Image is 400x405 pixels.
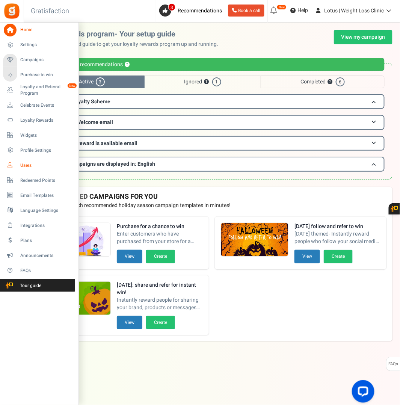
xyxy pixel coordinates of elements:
[37,202,386,209] p: Preview and launch recommended holiday season campaign templates in minutes!
[20,102,73,109] span: Celebrate Events
[96,77,105,86] span: 3
[277,5,287,10] em: New
[3,84,75,97] a: Loyalty and Referral Program New
[117,223,203,230] strong: Purchase for a chance to win
[125,62,130,67] button: ?
[3,144,75,157] a: Profile Settings
[76,139,137,147] span: Reward is available email
[294,250,320,263] button: View
[228,5,264,17] a: Book a call
[145,76,261,88] span: Ignored
[117,296,203,311] span: Instantly reward people for sharing your brand, products or messages over their social networks
[20,117,73,124] span: Loyalty Rewards
[3,189,75,202] a: Email Templates
[221,223,288,257] img: Recommended Campaigns
[20,237,73,244] span: Plans
[261,76,385,88] span: Completed
[3,159,75,172] a: Users
[3,69,75,82] a: Purchase to win
[37,193,386,201] h4: RECOMMENDED CAMPAIGNS FOR YOU
[212,77,221,86] span: 1
[287,5,311,17] a: Help
[3,283,56,289] span: Tour guide
[117,250,142,263] button: View
[117,230,203,245] span: Enter customers who have purchased from your store for a chance to win. Increase sales and AOV.
[76,118,113,126] span: Welcome email
[67,83,77,88] em: New
[388,357,398,372] span: FAQs
[3,24,75,36] a: Home
[178,7,222,15] span: Recommendations
[31,30,224,38] h2: Loyalty rewards program- Your setup guide
[20,252,73,259] span: Announcements
[20,192,73,199] span: Email Templates
[31,41,224,48] p: Use this personalized guide to get your loyalty rewards program up and running.
[3,114,75,127] a: Loyalty Rewards
[294,230,380,245] span: [DATE] themed- Instantly reward people who follow your social media profiles, subscribe to your n...
[20,162,73,169] span: Users
[3,39,75,51] a: Settings
[334,30,392,44] a: View my campaign
[39,76,145,88] span: Active
[20,27,73,33] span: Home
[3,264,75,277] a: FAQs
[296,7,308,14] span: Help
[3,54,75,66] a: Campaigns
[3,204,75,217] a: Language Settings
[3,3,20,20] img: Gratisfaction
[117,281,203,296] strong: [DATE]: share and refer for instant win!
[324,250,353,263] button: Create
[20,222,73,229] span: Integrations
[20,177,73,184] span: Redeemed Points
[3,219,75,232] a: Integrations
[168,3,175,11] span: 3
[20,57,73,63] span: Campaigns
[20,42,73,48] span: Settings
[20,84,75,97] span: Loyalty and Referral Program
[20,267,73,274] span: FAQs
[23,4,77,19] h3: Gratisfaction
[3,99,75,112] a: Celebrate Events
[3,234,75,247] a: Plans
[294,223,380,230] strong: [DATE] follow and refer to win
[3,174,75,187] a: Redeemed Points
[57,98,110,106] span: Lotus Loyalty Scheme
[324,7,384,15] span: Lotus | Weight Loss Clinic
[159,5,225,17] a: 3 Recommendations
[57,160,155,168] span: Your campaigns are displayed in: English
[336,77,345,86] span: 6
[20,72,73,78] span: Purchase to win
[39,58,385,71] div: Personalized recommendations
[146,250,175,263] button: Create
[204,80,209,85] button: ?
[117,316,142,329] button: View
[146,316,175,329] button: Create
[20,132,73,139] span: Widgets
[3,129,75,142] a: Widgets
[20,147,73,154] span: Profile Settings
[20,207,73,214] span: Language Settings
[3,249,75,262] a: Announcements
[328,80,333,85] button: ?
